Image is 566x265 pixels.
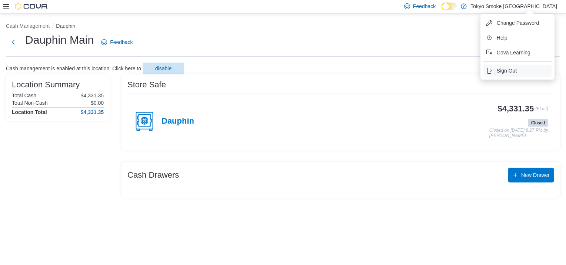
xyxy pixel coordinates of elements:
[497,67,517,74] span: Sign Out
[56,23,75,29] button: Dauphin
[531,120,545,126] span: Closed
[155,65,172,72] span: disable
[6,23,50,29] button: Cash Management
[497,49,530,56] span: Cova Learning
[483,65,552,77] button: Sign Out
[98,35,136,50] a: Feedback
[12,93,36,98] h6: Total Cash
[483,17,552,29] button: Change Password
[143,63,184,74] button: disable
[6,22,560,31] nav: An example of EuiBreadcrumbs
[521,171,550,179] span: New Drawer
[12,80,80,89] h3: Location Summary
[25,33,94,47] h1: Dauphin Main
[6,66,141,71] p: Cash management is enabled at this location. Click here to
[483,32,552,44] button: Help
[12,109,47,115] h4: Location Total
[127,80,166,89] h3: Store Safe
[498,104,534,113] h3: $4,331.35
[497,34,507,41] span: Help
[508,168,554,182] button: New Drawer
[528,119,548,127] span: Closed
[483,47,552,58] button: Cova Learning
[81,109,104,115] h4: $4,331.35
[81,93,104,98] p: $4,331.35
[413,3,436,10] span: Feedback
[110,38,133,46] span: Feedback
[91,100,104,106] p: $0.00
[442,10,442,11] span: Dark Mode
[470,2,557,11] p: Tokyo Smoke [GEOGRAPHIC_DATA]
[127,171,179,180] h3: Cash Drawers
[489,128,548,138] p: Closed on [DATE] 8:27 PM by [PERSON_NAME]
[535,104,548,118] p: (Float)
[12,100,48,106] h6: Total Non-Cash
[162,117,194,126] h4: Dauphin
[6,35,21,50] button: Next
[15,3,48,10] img: Cova
[442,3,457,10] input: Dark Mode
[497,19,539,27] span: Change Password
